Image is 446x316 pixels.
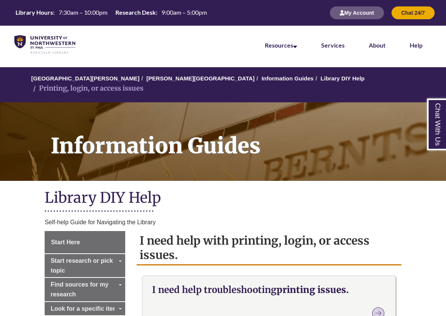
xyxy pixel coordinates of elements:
[112,6,159,18] th: Research Desk:
[45,219,156,225] span: Self-help Guide for Navigating the Library
[51,257,118,274] span: Start research or pick a topic
[45,278,125,301] a: Find sources for my research
[45,231,125,254] a: Start Here
[51,305,118,312] span: Look for a specific item
[330,9,384,16] a: My Account
[59,9,107,16] span: 7:30am – 10:00pm
[12,6,210,19] a: Hours Today
[320,75,364,82] a: Library DIY Help
[152,282,386,298] h3: printing issues.
[51,239,80,245] span: Start Here
[12,6,56,18] th: Library Hours:
[45,302,125,316] a: Look for a specific item
[162,9,207,16] span: 9:00am – 5:00pm
[261,75,314,82] a: Information Guides
[14,35,75,54] img: UNWSP Library Logo
[146,75,255,82] a: [PERSON_NAME][GEOGRAPHIC_DATA]
[31,75,140,82] a: [GEOGRAPHIC_DATA][PERSON_NAME]
[45,188,401,208] h1: Library DIY Help
[152,284,277,296] strong: I need help troubleshooting
[31,83,143,94] li: Printing, login, or access issues
[410,42,423,49] a: Help
[330,6,384,19] button: My Account
[45,254,125,277] a: Start research or pick a topic
[51,281,109,298] span: Find sources for my research
[137,231,401,265] h2: I need help with printing, login, or access issues.
[321,42,345,49] a: Services
[42,102,446,171] h1: Information Guides
[392,6,435,19] button: Chat 24/7
[265,42,297,49] a: Resources
[369,42,385,49] a: About
[392,9,435,16] a: Chat 24/7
